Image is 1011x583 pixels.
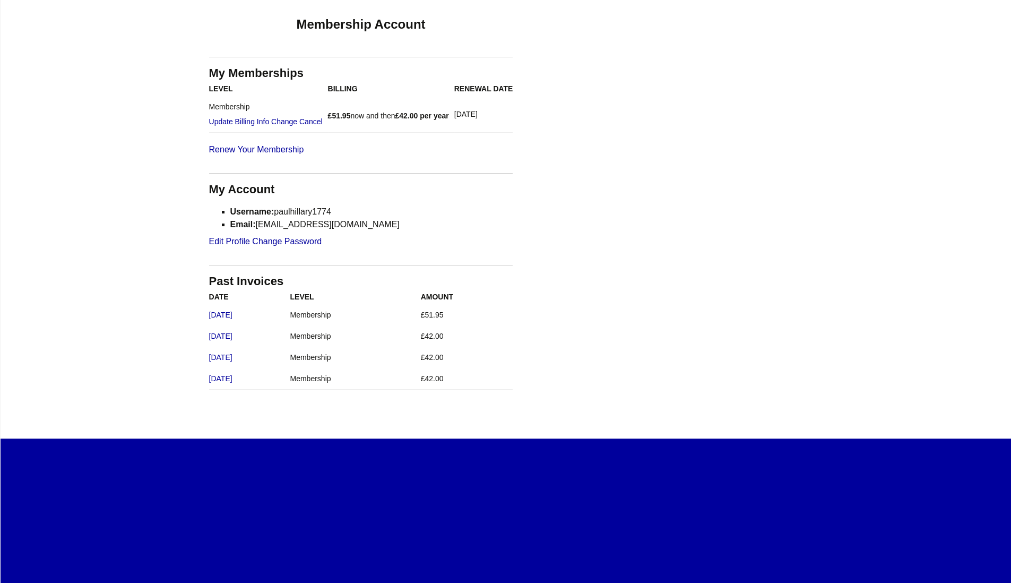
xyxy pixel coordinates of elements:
[454,96,513,133] td: [DATE]
[290,368,420,390] td: Membership
[328,112,351,120] b: £51.95
[209,332,232,340] a: [DATE]
[421,325,513,347] td: £42.00
[209,311,232,319] a: [DATE]
[209,114,270,129] a: Update Billing Info
[209,374,232,383] a: [DATE]
[395,112,448,120] b: £42.00 per year
[421,304,513,325] td: £51.95
[230,205,513,218] li: paulhillary1774
[209,66,513,81] h3: My Memberships
[209,182,513,198] h3: My Account
[271,114,297,129] a: Change
[290,347,420,368] td: Membership
[421,289,513,304] th: Amount
[454,81,513,96] th: Renewal Date
[230,218,513,231] li: [EMAIL_ADDRESS][DOMAIN_NAME]
[421,368,513,390] td: £42.00
[328,108,449,123] p: now and then
[421,347,513,368] td: £42.00
[209,16,513,32] h1: Membership Account
[209,274,513,289] h3: Past Invoices
[290,289,420,304] th: Level
[290,304,420,325] td: Membership
[290,325,420,347] td: Membership
[252,235,322,248] a: Change Password
[299,114,323,129] a: Cancel
[209,81,328,96] th: Level
[209,289,290,304] th: Date
[209,96,328,133] td: Membership
[209,143,414,156] a: View all Membership Options
[230,220,256,229] strong: Email:
[230,207,274,216] strong: Username:
[209,235,250,248] a: Edit Profile
[328,81,454,96] th: Billing
[209,353,232,362] a: [DATE]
